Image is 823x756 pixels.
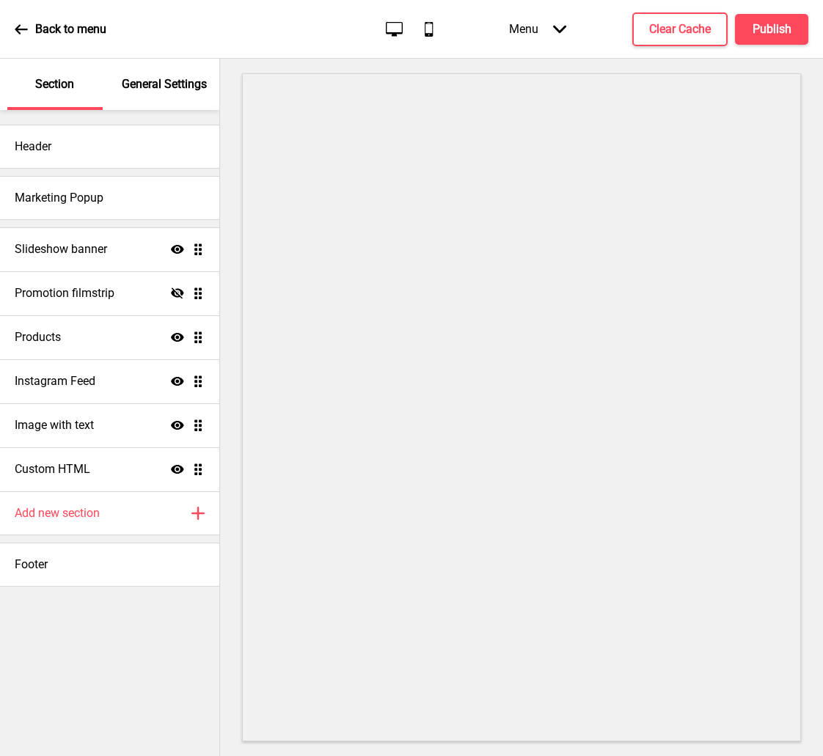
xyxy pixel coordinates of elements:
[753,21,791,37] h4: Publish
[494,7,581,51] div: Menu
[35,76,74,92] p: Section
[15,10,106,49] a: Back to menu
[632,12,728,46] button: Clear Cache
[15,417,94,433] h4: Image with text
[122,76,207,92] p: General Settings
[35,21,106,37] p: Back to menu
[15,190,103,206] h4: Marketing Popup
[15,241,107,257] h4: Slideshow banner
[15,505,100,521] h4: Add new section
[15,139,51,155] h4: Header
[15,329,61,345] h4: Products
[15,285,114,301] h4: Promotion filmstrip
[649,21,711,37] h4: Clear Cache
[15,557,48,573] h4: Footer
[15,373,95,389] h4: Instagram Feed
[15,461,90,477] h4: Custom HTML
[735,14,808,45] button: Publish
